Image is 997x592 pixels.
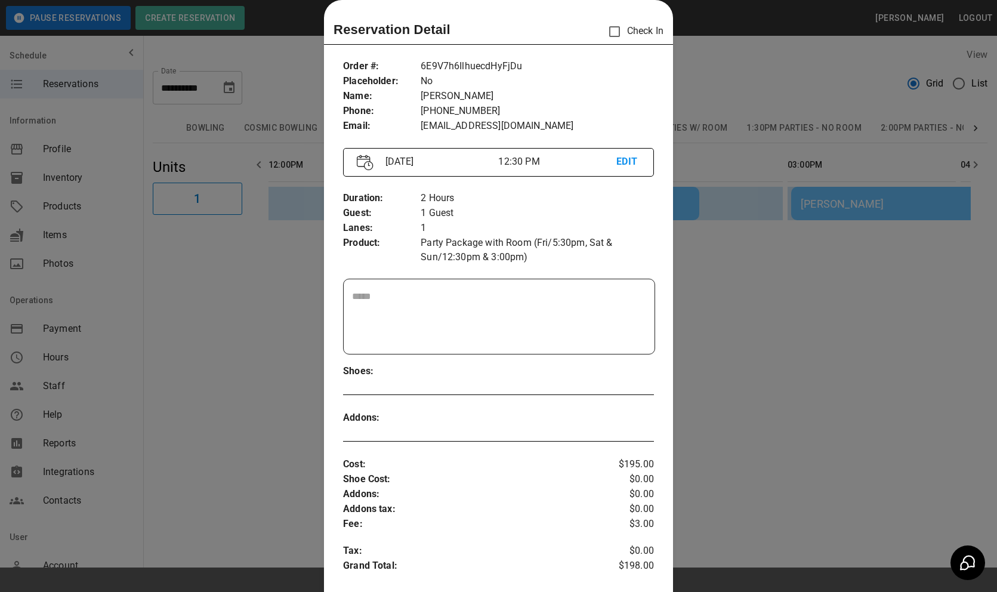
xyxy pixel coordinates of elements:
p: 2 Hours [421,191,654,206]
p: Addons : [343,411,421,425]
p: [EMAIL_ADDRESS][DOMAIN_NAME] [421,119,654,134]
p: 1 [421,221,654,236]
p: Check In [602,19,663,44]
p: Fee : [343,517,602,532]
img: Vector [357,155,374,171]
p: Reservation Detail [334,20,450,39]
p: Email : [343,119,421,134]
p: Phone : [343,104,421,119]
p: $198.00 [602,559,654,576]
p: Order # : [343,59,421,74]
p: Placeholder : [343,74,421,89]
p: Grand Total : [343,559,602,576]
p: Cost : [343,457,602,472]
p: Party Package with Room (Fri/5:30pm, Sat & Sun/12:30pm & 3:00pm) [421,236,654,264]
p: Lanes : [343,221,421,236]
p: $3.00 [602,517,654,532]
p: Shoe Cost : [343,472,602,487]
p: $0.00 [602,502,654,517]
p: [DATE] [381,155,499,169]
p: $0.00 [602,472,654,487]
p: EDIT [616,155,640,169]
p: Product : [343,236,421,251]
p: 6E9V7h6IlhuecdHyFjDu [421,59,654,74]
p: [PERSON_NAME] [421,89,654,104]
p: $0.00 [602,544,654,559]
p: [PHONE_NUMBER] [421,104,654,119]
p: $195.00 [602,457,654,472]
p: Duration : [343,191,421,206]
p: 1 Guest [421,206,654,221]
p: $0.00 [602,487,654,502]
p: 12:30 PM [498,155,616,169]
p: Shoes : [343,364,421,379]
p: Addons : [343,487,602,502]
p: No [421,74,654,89]
p: Tax : [343,544,602,559]
p: Name : [343,89,421,104]
p: Guest : [343,206,421,221]
p: Addons tax : [343,502,602,517]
